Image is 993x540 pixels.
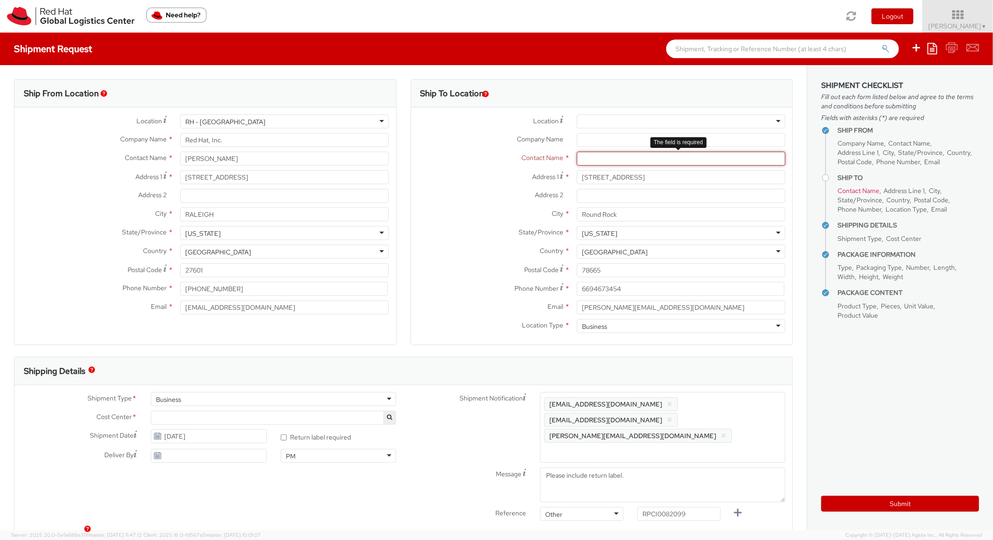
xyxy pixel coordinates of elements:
[871,8,913,24] button: Logout
[582,322,607,331] div: Business
[886,234,921,243] span: Cost Center
[532,173,559,181] span: Address 1
[929,22,987,30] span: [PERSON_NAME]
[122,284,167,292] span: Phone Number
[650,137,707,148] div: The field is required
[89,532,142,538] span: master, [DATE] 11:47:12
[155,209,167,218] span: City
[90,431,134,440] span: Shipment Date
[517,135,563,143] span: Company Name
[104,450,134,460] span: Deliver By
[947,148,970,157] span: Country
[281,434,287,440] input: Return label required
[886,196,910,204] span: Country
[859,273,878,281] span: Height
[821,113,979,122] span: Fields with asterisks (*) are required
[666,40,899,58] input: Shipment, Tracking or Reference Number (at least 4 chars)
[838,289,979,296] h4: Package Content
[533,117,559,125] span: Location
[552,209,563,218] span: City
[667,399,673,410] button: ×
[914,196,948,204] span: Postal Code
[206,532,261,538] span: master, [DATE] 10:01:07
[838,187,879,195] span: Contact Name
[821,92,979,111] span: Fill out each form listed below and agree to the terms and conditions before submitting
[838,205,881,213] span: Phone Number
[856,263,902,272] span: Packaging Type
[540,247,563,255] span: Country
[885,205,927,213] span: Location Type
[24,367,85,376] h3: Shipping Details
[888,139,930,147] span: Contact Name
[549,416,662,424] span: [EMAIL_ADDRESS][DOMAIN_NAME]
[898,148,943,157] span: State/Province
[838,251,979,258] h4: Package Information
[838,302,877,310] span: Product Type
[883,273,903,281] span: Weight
[821,81,979,90] h3: Shipment Checklist
[88,393,132,404] span: Shipment Type
[138,191,167,199] span: Address 2
[514,284,559,293] span: Phone Number
[838,196,882,204] span: State/Province
[549,432,716,440] span: [PERSON_NAME][EMAIL_ADDRESS][DOMAIN_NAME]
[838,158,872,166] span: Postal Code
[185,247,251,257] div: [GEOGRAPHIC_DATA]
[14,44,92,54] h4: Shipment Request
[821,496,979,512] button: Submit
[286,452,296,461] div: PM
[96,412,132,423] span: Cost Center
[838,174,979,181] h4: Ship To
[929,187,940,195] span: City
[549,400,662,408] span: [EMAIL_ADDRESS][DOMAIN_NAME]
[838,139,884,147] span: Company Name
[845,532,982,539] span: Copyright © [DATE]-[DATE] Agistix Inc., All Rights Reserved
[924,158,940,166] span: Email
[143,532,261,538] span: Client: 2025.18.0-fd567a5
[582,247,648,257] div: [GEOGRAPHIC_DATA]
[931,205,947,213] span: Email
[876,158,920,166] span: Phone Number
[667,414,673,426] button: ×
[582,229,617,238] div: [US_STATE]
[459,393,523,403] span: Shipment Notification
[535,191,563,199] span: Address 2
[7,7,135,26] img: rh-logistics-00dfa346123c4ec078e1.svg
[11,532,142,538] span: Server: 2025.20.0-5efa686e39f
[135,173,162,181] span: Address 1
[838,273,855,281] span: Width
[120,135,167,143] span: Company Name
[122,228,167,236] span: State/Province
[933,263,955,272] span: Length
[545,510,562,519] div: Other
[151,302,167,311] span: Email
[838,234,882,243] span: Shipment Type
[838,311,878,320] span: Product Value
[522,321,563,329] span: Location Type
[981,23,987,30] span: ▼
[125,153,167,162] span: Contact Name
[146,7,207,23] button: Need help?
[136,117,162,125] span: Location
[906,263,929,272] span: Number
[524,266,559,274] span: Postal Code
[838,263,852,272] span: Type
[838,148,878,157] span: Address Line 1
[185,229,221,238] div: [US_STATE]
[24,89,99,98] h3: Ship From Location
[128,266,162,274] span: Postal Code
[496,470,521,478] span: Message
[838,222,979,229] h4: Shipping Details
[143,247,167,255] span: Country
[883,148,894,157] span: City
[519,228,563,236] span: State/Province
[547,302,563,311] span: Email
[281,431,352,442] label: Return label required
[721,430,727,441] button: ×
[185,117,265,127] div: RH - [GEOGRAPHIC_DATA]
[156,395,181,404] div: Business
[495,509,526,517] span: Reference
[904,302,933,310] span: Unit Value
[881,302,900,310] span: Pieces
[838,127,979,134] h4: Ship From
